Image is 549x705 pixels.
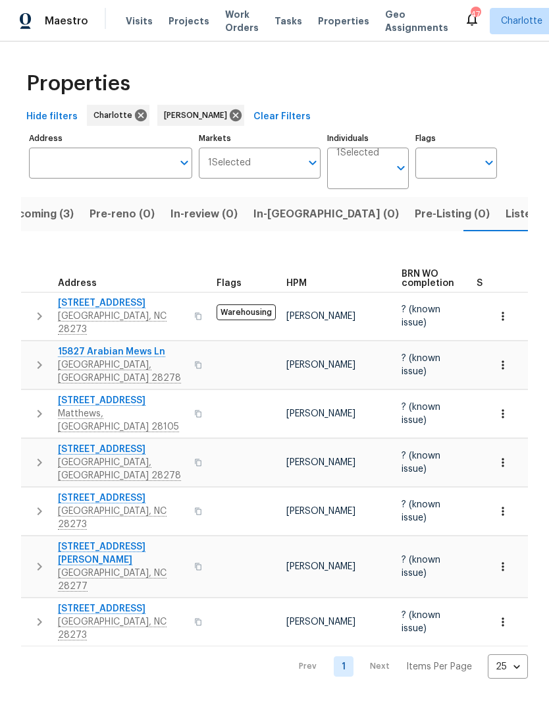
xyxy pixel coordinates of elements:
[87,105,149,126] div: Charlotte
[175,154,194,172] button: Open
[402,305,440,327] span: ? (known issue)
[157,105,244,126] div: [PERSON_NAME]
[402,555,440,578] span: ? (known issue)
[3,205,74,223] span: Upcoming (3)
[253,205,399,223] span: In-[GEOGRAPHIC_DATA] (0)
[274,16,302,26] span: Tasks
[93,109,138,122] span: Charlotte
[286,312,355,321] span: [PERSON_NAME]
[286,409,355,418] span: [PERSON_NAME]
[477,279,519,288] span: Summary
[217,279,242,288] span: Flags
[415,205,490,223] span: Pre-Listing (0)
[253,109,311,125] span: Clear Filters
[402,269,454,288] span: BRN WO completion
[406,660,472,673] p: Items Per Page
[318,14,369,28] span: Properties
[58,279,97,288] span: Address
[402,451,440,474] span: ? (known issue)
[126,14,153,28] span: Visits
[303,154,322,172] button: Open
[286,458,355,467] span: [PERSON_NAME]
[385,8,448,34] span: Geo Assignments
[415,134,497,142] label: Flags
[170,205,238,223] span: In-review (0)
[392,159,410,177] button: Open
[164,109,232,122] span: [PERSON_NAME]
[21,105,83,129] button: Hide filters
[26,109,78,125] span: Hide filters
[327,134,409,142] label: Individuals
[286,507,355,516] span: [PERSON_NAME]
[402,403,440,425] span: ? (known issue)
[169,14,209,28] span: Projects
[480,154,498,172] button: Open
[336,148,379,159] span: 1 Selected
[29,134,192,142] label: Address
[286,279,307,288] span: HPM
[26,77,130,90] span: Properties
[199,134,321,142] label: Markets
[217,304,276,320] span: Warehousing
[471,8,480,21] div: 47
[286,617,355,627] span: [PERSON_NAME]
[286,360,355,370] span: [PERSON_NAME]
[402,354,440,376] span: ? (known issue)
[334,656,353,677] a: Goto page 1
[208,157,251,169] span: 1 Selected
[286,654,528,679] nav: Pagination Navigation
[45,14,88,28] span: Maestro
[501,14,542,28] span: Charlotte
[286,562,355,571] span: [PERSON_NAME]
[402,500,440,522] span: ? (known issue)
[488,650,528,684] div: 25
[402,611,440,633] span: ? (known issue)
[225,8,259,34] span: Work Orders
[90,205,155,223] span: Pre-reno (0)
[248,105,316,129] button: Clear Filters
